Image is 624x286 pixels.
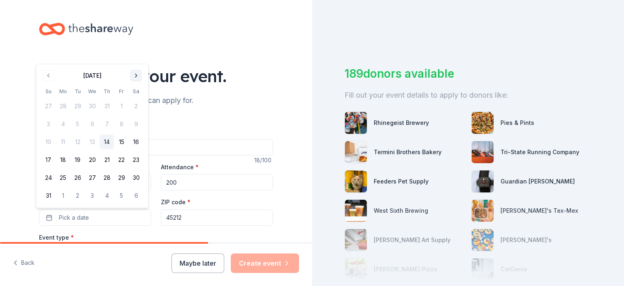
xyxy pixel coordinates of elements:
input: 20 [161,174,273,190]
div: Fill out your event details to apply to donors like: [344,89,591,102]
button: 23 [129,153,143,167]
button: 19 [70,153,85,167]
th: Saturday [129,87,143,96]
button: 2 [70,188,85,203]
button: 17 [41,153,56,167]
label: Event type [39,234,74,242]
button: 30 [129,170,143,185]
button: Pick a date [39,210,151,226]
div: Termini Brothers Bakery [374,147,442,157]
div: Tri-State Running Company [500,147,579,157]
button: 1 [56,188,70,203]
img: photo for Termini Brothers Bakery [345,141,367,163]
button: 29 [114,170,129,185]
input: 12345 (U.S. only) [161,210,273,226]
button: 27 [85,170,100,185]
div: Guardian [PERSON_NAME] [500,177,575,186]
th: Wednesday [85,87,100,96]
th: Thursday [100,87,114,96]
button: 15 [114,135,129,149]
div: Tell us about your event. [39,65,273,87]
img: photo for Feeders Pet Supply [345,170,367,192]
button: 18 [56,153,70,167]
div: [DATE] [83,71,102,81]
button: 6 [129,188,143,203]
span: Pick a date [59,213,89,223]
img: photo for Guardian Angel Device [472,170,494,192]
img: photo for Tri-State Running Company [472,141,494,163]
div: Rhinegeist Brewery [374,118,429,128]
th: Friday [114,87,129,96]
label: ZIP code [161,198,191,206]
button: 16 [129,135,143,149]
button: 24 [41,170,56,185]
button: 31 [41,188,56,203]
button: 21 [100,153,114,167]
th: Sunday [41,87,56,96]
button: Maybe later [171,253,224,273]
label: Attendance [161,163,199,171]
button: Back [13,255,35,272]
th: Tuesday [70,87,85,96]
button: 14 [100,135,114,149]
button: 5 [114,188,129,203]
button: 25 [56,170,70,185]
button: 26 [70,170,85,185]
div: Pies & Pints [500,118,534,128]
img: photo for Pies & Pints [472,112,494,134]
button: Go to next month [130,70,142,81]
button: 4 [100,188,114,203]
button: Go to previous month [43,70,54,81]
div: Feeders Pet Supply [374,177,429,186]
img: photo for Rhinegeist Brewery [345,112,367,134]
button: 20 [85,153,100,167]
div: 189 donors available [344,65,591,82]
input: Spring Fundraiser [39,139,273,155]
th: Monday [56,87,70,96]
button: 22 [114,153,129,167]
div: We'll find in-kind donations you can apply for. [39,94,273,107]
div: 18 /100 [254,155,273,165]
button: 3 [85,188,100,203]
button: 28 [100,170,114,185]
